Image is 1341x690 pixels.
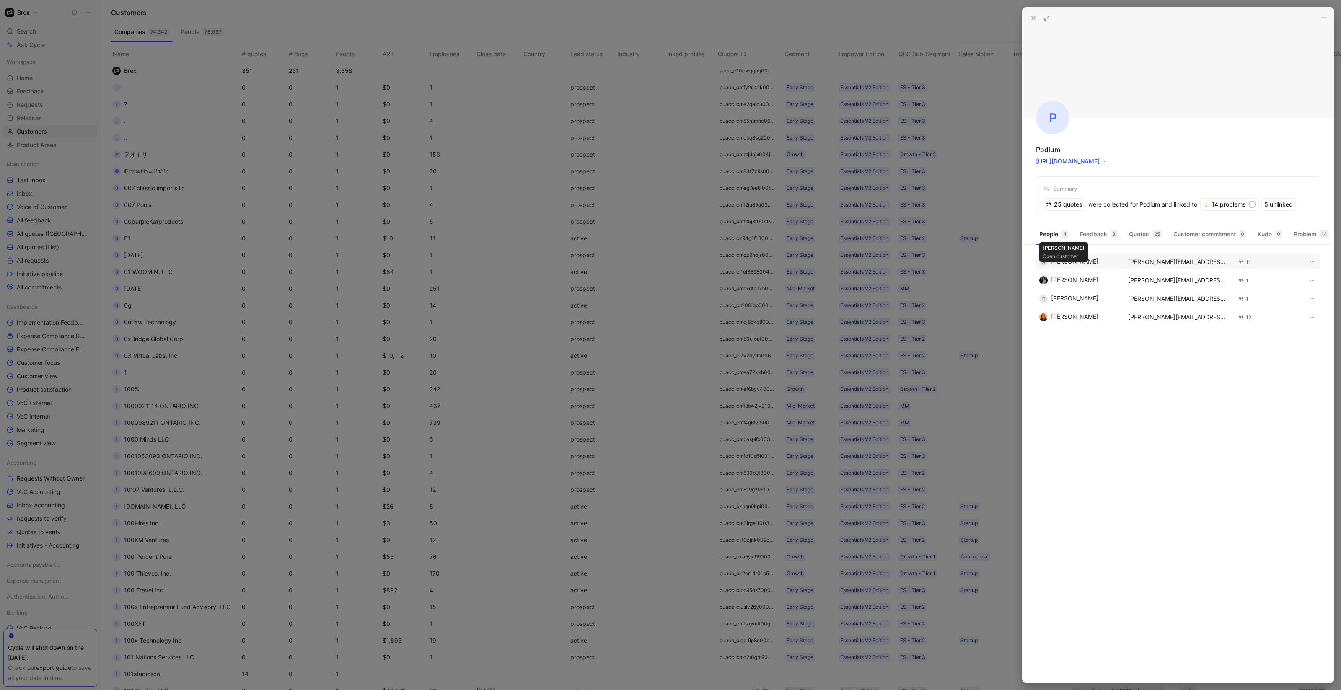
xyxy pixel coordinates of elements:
[1128,277,1229,283] div: [PERSON_NAME][EMAIL_ADDRESS][PERSON_NAME][DOMAIN_NAME]
[1039,313,1118,321] div: [PERSON_NAME]
[1126,227,1165,241] button: Quotes
[1152,230,1162,238] div: 25
[1043,183,1077,194] div: Summary
[1036,145,1060,155] div: Podium
[1036,227,1072,241] button: People
[1036,158,1100,165] a: [URL][DOMAIN_NAME]
[1039,276,1118,284] div: [PERSON_NAME]
[1043,199,1085,210] div: 25 quotes
[1170,227,1249,241] button: Customer commitment
[1290,227,1332,241] button: Problem
[1239,230,1246,238] div: 0
[1036,101,1069,134] div: P
[1039,295,1118,303] div: [PERSON_NAME]
[1201,199,1258,210] div: 14 problems
[1275,230,1282,238] div: 0
[1203,202,1209,207] img: 💡
[1238,313,1251,322] div: 12
[1262,199,1295,210] div: 5 unlinked
[1039,258,1118,266] div: [PERSON_NAME]
[1128,258,1229,265] div: [PERSON_NAME][EMAIL_ADDRESS][PERSON_NAME][DOMAIN_NAME]
[1061,230,1068,238] div: 4
[1039,295,1048,303] div: C
[1238,295,1248,303] div: 1
[1320,230,1329,238] div: 14
[1238,277,1248,285] div: 1
[1238,258,1251,266] div: 11
[1043,199,1197,210] div: were collected for Podium and linked to
[1077,227,1121,241] button: Feedback
[1128,295,1229,302] div: [PERSON_NAME][EMAIL_ADDRESS][PERSON_NAME][DOMAIN_NAME]
[1039,276,1048,284] img: 8651587528498_83451c0c12349fc55ddc_192.jpg
[1128,314,1229,320] div: [PERSON_NAME][EMAIL_ADDRESS][PERSON_NAME][DOMAIN_NAME]
[1039,313,1048,321] img: 5258756596276_2cf18ce2efd2a4c2a087_192.jpg
[1039,258,1048,266] div: A
[1254,227,1285,241] button: Kudo
[1111,230,1117,238] div: 3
